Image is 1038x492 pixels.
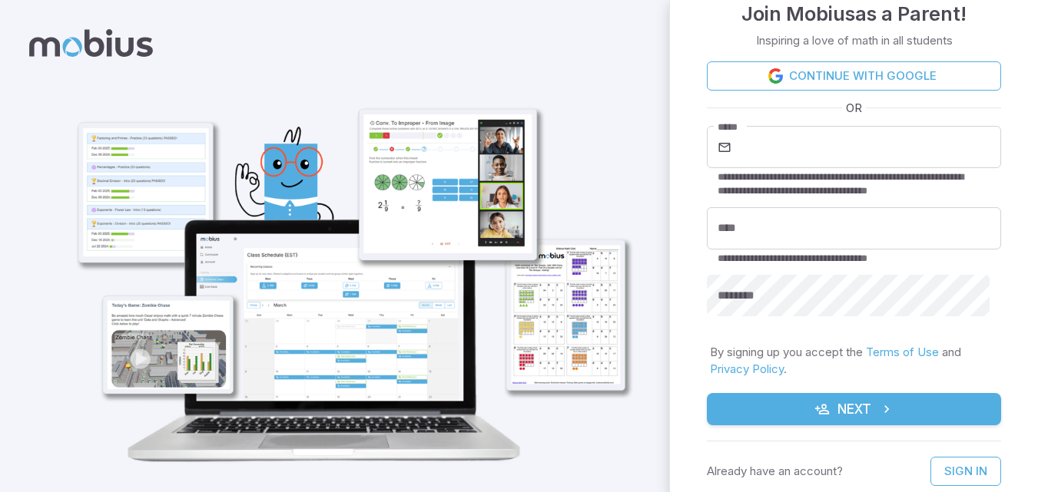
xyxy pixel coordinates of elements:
[707,61,1001,91] a: Continue with Google
[48,43,645,480] img: parent_1-illustration
[866,345,939,359] a: Terms of Use
[710,362,784,376] a: Privacy Policy
[707,393,1001,425] button: Next
[707,463,843,480] p: Already have an account?
[930,457,1001,486] a: Sign In
[842,100,866,117] span: OR
[710,344,998,378] p: By signing up you accept the and .
[756,32,953,49] p: Inspiring a love of math in all students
